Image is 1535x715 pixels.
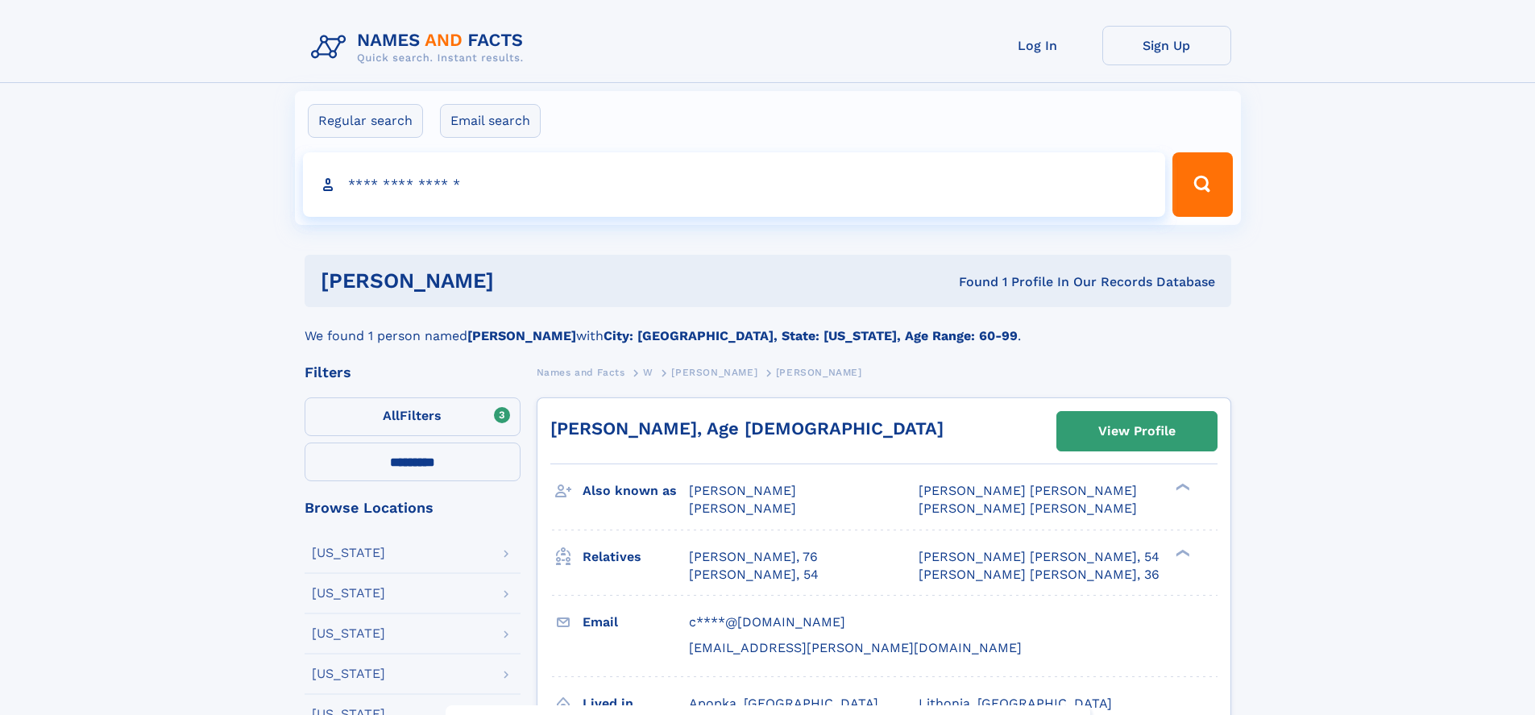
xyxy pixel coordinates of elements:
[305,26,537,69] img: Logo Names and Facts
[303,152,1166,217] input: search input
[689,696,878,711] span: Apopka, [GEOGRAPHIC_DATA]
[537,362,625,382] a: Names and Facts
[312,667,385,680] div: [US_STATE]
[305,501,521,515] div: Browse Locations
[312,587,385,600] div: [US_STATE]
[583,477,689,505] h3: Also known as
[671,362,757,382] a: [PERSON_NAME]
[1057,412,1217,451] a: View Profile
[312,547,385,559] div: [US_STATE]
[689,640,1022,655] span: [EMAIL_ADDRESS][PERSON_NAME][DOMAIN_NAME]
[919,696,1112,711] span: Lithonia, [GEOGRAPHIC_DATA]
[305,397,521,436] label: Filters
[643,362,653,382] a: W
[583,543,689,571] h3: Relatives
[440,104,541,138] label: Email search
[726,273,1215,291] div: Found 1 Profile In Our Records Database
[689,566,819,584] a: [PERSON_NAME], 54
[689,548,818,566] a: [PERSON_NAME], 76
[776,367,862,378] span: [PERSON_NAME]
[1102,26,1231,65] a: Sign Up
[643,367,653,378] span: W
[919,501,1137,516] span: [PERSON_NAME] [PERSON_NAME]
[689,483,796,498] span: [PERSON_NAME]
[550,418,944,439] a: [PERSON_NAME], Age [DEMOGRAPHIC_DATA]
[1098,413,1176,450] div: View Profile
[383,408,400,423] span: All
[1172,482,1191,493] div: ❯
[305,307,1231,346] div: We found 1 person named with .
[305,365,521,380] div: Filters
[919,566,1160,584] a: [PERSON_NAME] [PERSON_NAME], 36
[973,26,1102,65] a: Log In
[583,609,689,636] h3: Email
[1172,152,1232,217] button: Search Button
[604,328,1018,343] b: City: [GEOGRAPHIC_DATA], State: [US_STATE], Age Range: 60-99
[467,328,576,343] b: [PERSON_NAME]
[689,501,796,516] span: [PERSON_NAME]
[312,627,385,640] div: [US_STATE]
[321,271,727,291] h1: [PERSON_NAME]
[919,548,1160,566] a: [PERSON_NAME] [PERSON_NAME], 54
[308,104,423,138] label: Regular search
[1172,547,1191,558] div: ❯
[919,483,1137,498] span: [PERSON_NAME] [PERSON_NAME]
[671,367,757,378] span: [PERSON_NAME]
